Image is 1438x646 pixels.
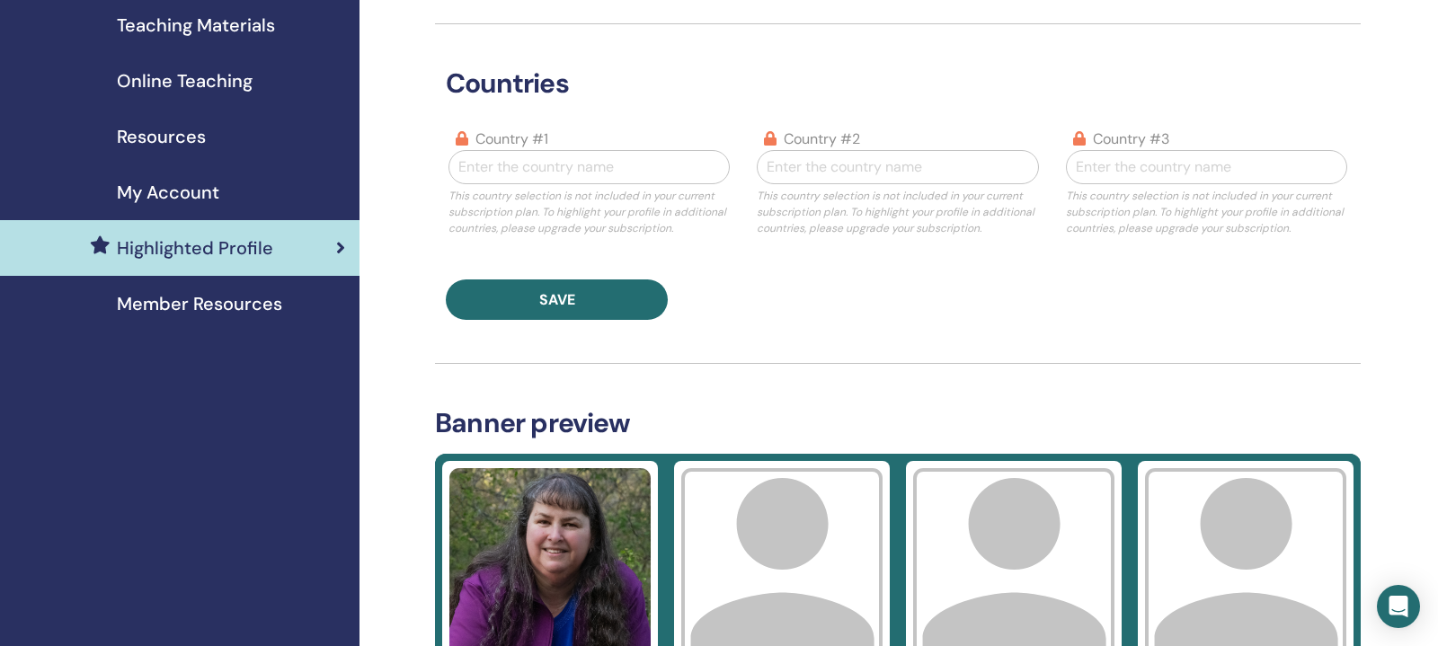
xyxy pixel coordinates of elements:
span: Save [539,290,575,309]
p: This country selection is not included in your current subscription plan. To highlight your profi... [1066,188,1347,236]
label: country #3 [1093,128,1169,150]
span: Teaching Materials [117,12,275,39]
label: country #2 [784,128,860,150]
button: Save [446,279,668,320]
span: Member Resources [117,290,282,317]
h3: Banner preview [435,407,1361,439]
span: Resources [117,123,206,150]
span: Online Teaching [117,67,253,94]
h3: countries [435,67,1361,100]
div: Open Intercom Messenger [1377,585,1420,628]
span: Highlighted Profile [117,235,273,261]
p: This country selection is not included in your current subscription plan. To highlight your profi... [757,188,1038,236]
span: My Account [117,179,219,206]
label: country #1 [475,128,548,150]
p: This country selection is not included in your current subscription plan. To highlight your profi... [448,188,730,236]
